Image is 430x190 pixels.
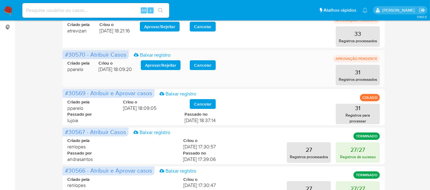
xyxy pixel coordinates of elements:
span: s [150,7,151,13]
span: Alt [141,7,146,13]
p: luciana.joia@mercadopago.com.br [382,7,417,13]
span: 3.160.0 [417,14,427,19]
button: search-icon [154,6,167,15]
a: Sair [419,7,425,13]
a: Notificações [362,8,368,13]
span: Atalhos rápidos [323,7,356,13]
input: Pesquise usuários ou casos... [22,6,169,14]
